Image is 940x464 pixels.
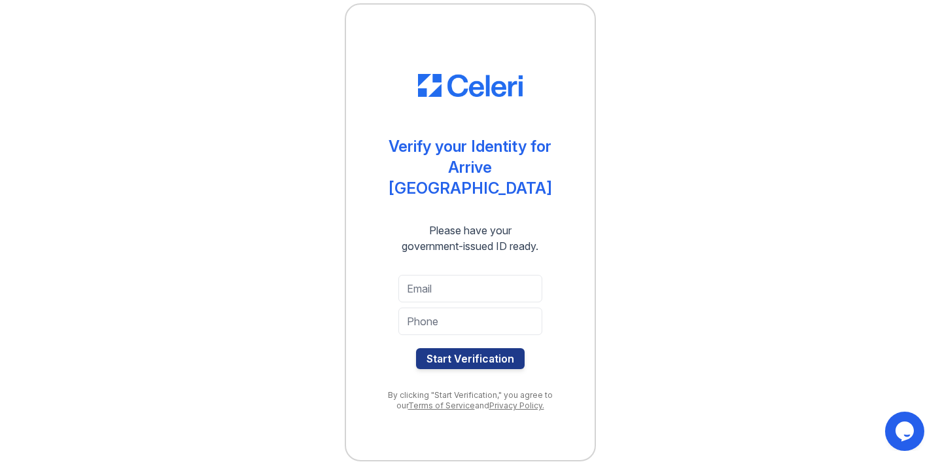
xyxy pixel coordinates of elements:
a: Privacy Policy. [489,401,544,410]
div: By clicking "Start Verification," you agree to our and [372,390,568,411]
button: Start Verification [416,348,525,369]
a: Terms of Service [408,401,475,410]
input: Phone [398,308,542,335]
iframe: chat widget [885,412,927,451]
input: Email [398,275,542,302]
img: CE_Logo_Blue-a8612792a0a2168367f1c8372b55b34899dd931a85d93a1a3d3e32e68fde9ad4.png [418,74,523,98]
div: Verify your Identity for Arrive [GEOGRAPHIC_DATA] [372,136,568,199]
div: Please have your government-issued ID ready. [378,223,562,254]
